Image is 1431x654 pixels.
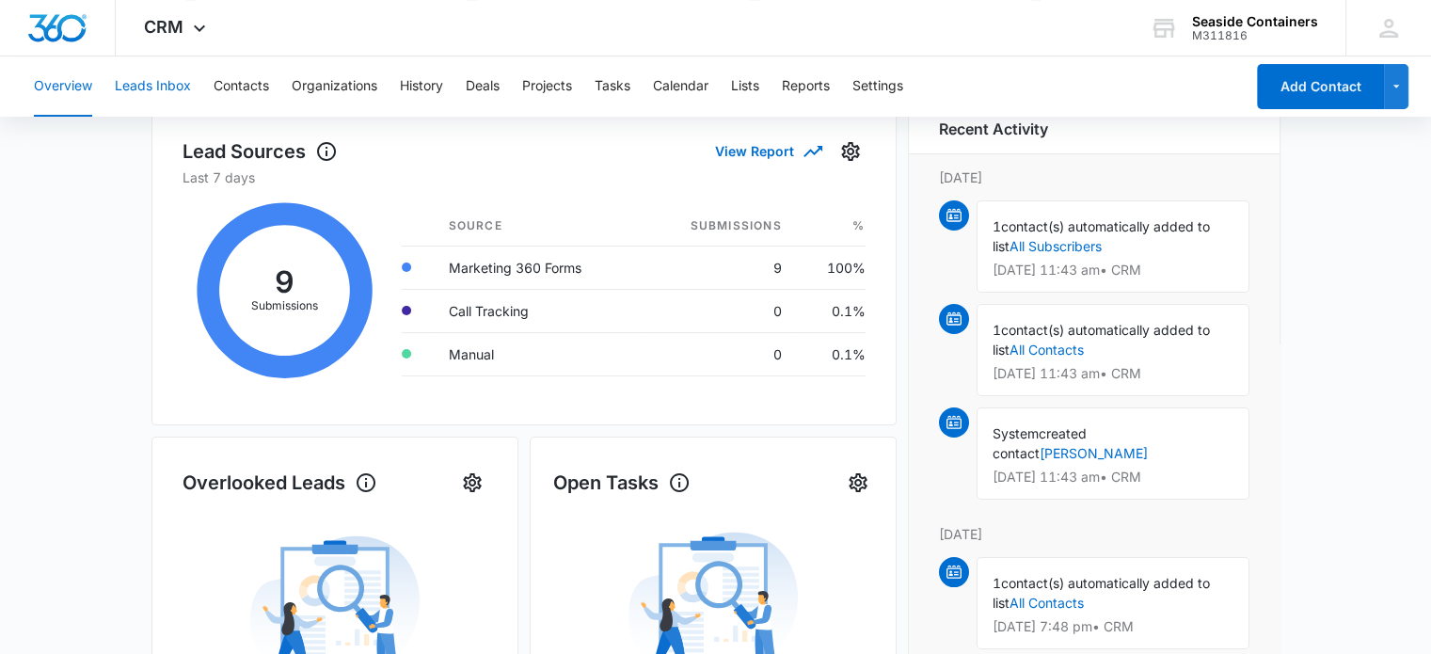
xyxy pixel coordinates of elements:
[993,425,1039,441] span: System
[731,56,759,117] button: Lists
[993,575,1210,611] span: contact(s) automatically added to list
[797,246,866,289] td: 100%
[835,136,866,167] button: Settings
[642,289,797,332] td: 0
[183,469,377,497] h1: Overlooked Leads
[522,56,572,117] button: Projects
[400,56,443,117] button: History
[1010,342,1084,358] a: All Contacts
[993,322,1210,358] span: contact(s) automatically added to list
[993,471,1233,484] p: [DATE] 11:43 am • CRM
[595,56,630,117] button: Tasks
[642,332,797,375] td: 0
[1192,29,1318,42] div: account id
[1010,238,1102,254] a: All Subscribers
[993,575,1001,591] span: 1
[993,367,1233,380] p: [DATE] 11:43 am • CRM
[852,56,903,117] button: Settings
[939,524,1249,544] p: [DATE]
[1010,595,1084,611] a: All Contacts
[434,206,642,247] th: Source
[993,322,1001,338] span: 1
[1192,14,1318,29] div: account name
[642,206,797,247] th: Submissions
[715,135,820,167] button: View Report
[457,468,487,498] button: Settings
[939,118,1048,140] h6: Recent Activity
[642,246,797,289] td: 9
[843,468,873,498] button: Settings
[183,137,338,166] h1: Lead Sources
[1040,445,1148,461] a: [PERSON_NAME]
[144,17,183,37] span: CRM
[434,289,642,332] td: Call Tracking
[797,206,866,247] th: %
[183,167,866,187] p: Last 7 days
[434,332,642,375] td: Manual
[434,246,642,289] td: Marketing 360 Forms
[993,218,1001,234] span: 1
[115,56,191,117] button: Leads Inbox
[553,469,691,497] h1: Open Tasks
[466,56,500,117] button: Deals
[993,218,1210,254] span: contact(s) automatically added to list
[653,56,708,117] button: Calendar
[292,56,377,117] button: Organizations
[214,56,269,117] button: Contacts
[782,56,830,117] button: Reports
[797,332,866,375] td: 0.1%
[993,620,1233,633] p: [DATE] 7:48 pm • CRM
[797,289,866,332] td: 0.1%
[1257,64,1384,109] button: Add Contact
[993,263,1233,277] p: [DATE] 11:43 am • CRM
[939,167,1249,187] p: [DATE]
[993,425,1087,461] span: created contact
[34,56,92,117] button: Overview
